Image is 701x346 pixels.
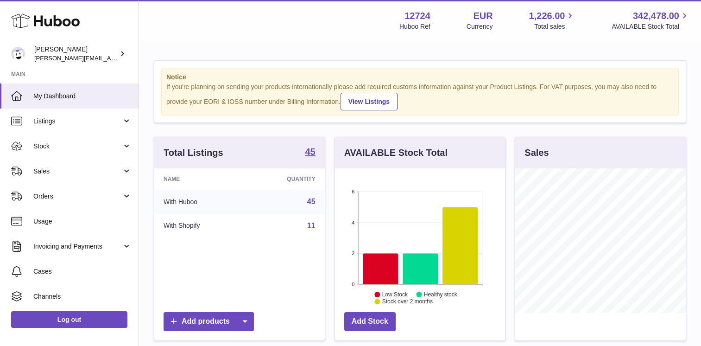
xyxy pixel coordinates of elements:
[352,189,354,194] text: 6
[341,93,398,110] a: View Listings
[307,198,316,205] a: 45
[529,10,576,31] a: 1,226.00 Total sales
[344,312,396,331] a: Add Stock
[33,292,132,301] span: Channels
[11,47,25,61] img: sebastian@ffern.co
[352,250,354,256] text: 2
[612,22,690,31] span: AVAILABLE Stock Total
[33,242,122,251] span: Invoicing and Payments
[34,45,118,63] div: [PERSON_NAME]
[612,10,690,31] a: 342,478.00 AVAILABLE Stock Total
[404,10,430,22] strong: 12724
[34,54,186,62] span: [PERSON_NAME][EMAIL_ADDRESS][DOMAIN_NAME]
[11,311,127,328] a: Log out
[246,168,324,190] th: Quantity
[154,168,246,190] th: Name
[33,267,132,276] span: Cases
[382,291,408,298] text: Low Stock
[424,291,458,298] text: Healthy stock
[164,312,254,331] a: Add products
[33,92,132,101] span: My Dashboard
[307,222,316,230] a: 11
[305,147,315,156] strong: 45
[399,22,430,31] div: Huboo Ref
[33,192,122,201] span: Orders
[529,10,565,22] span: 1,226.00
[382,299,433,305] text: Stock over 2 months
[473,10,493,22] strong: EUR
[166,83,674,110] div: If you're planning on sending your products internationally please add required customs informati...
[344,147,448,159] h3: AVAILABLE Stock Total
[154,214,246,238] td: With Shopify
[352,282,354,287] text: 0
[534,22,575,31] span: Total sales
[33,167,122,176] span: Sales
[633,10,679,22] span: 342,478.00
[524,147,549,159] h3: Sales
[467,22,493,31] div: Currency
[154,190,246,214] td: With Huboo
[33,217,132,226] span: Usage
[305,147,315,158] a: 45
[164,147,223,159] h3: Total Listings
[33,117,122,126] span: Listings
[33,142,122,151] span: Stock
[352,220,354,225] text: 4
[166,73,674,82] strong: Notice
